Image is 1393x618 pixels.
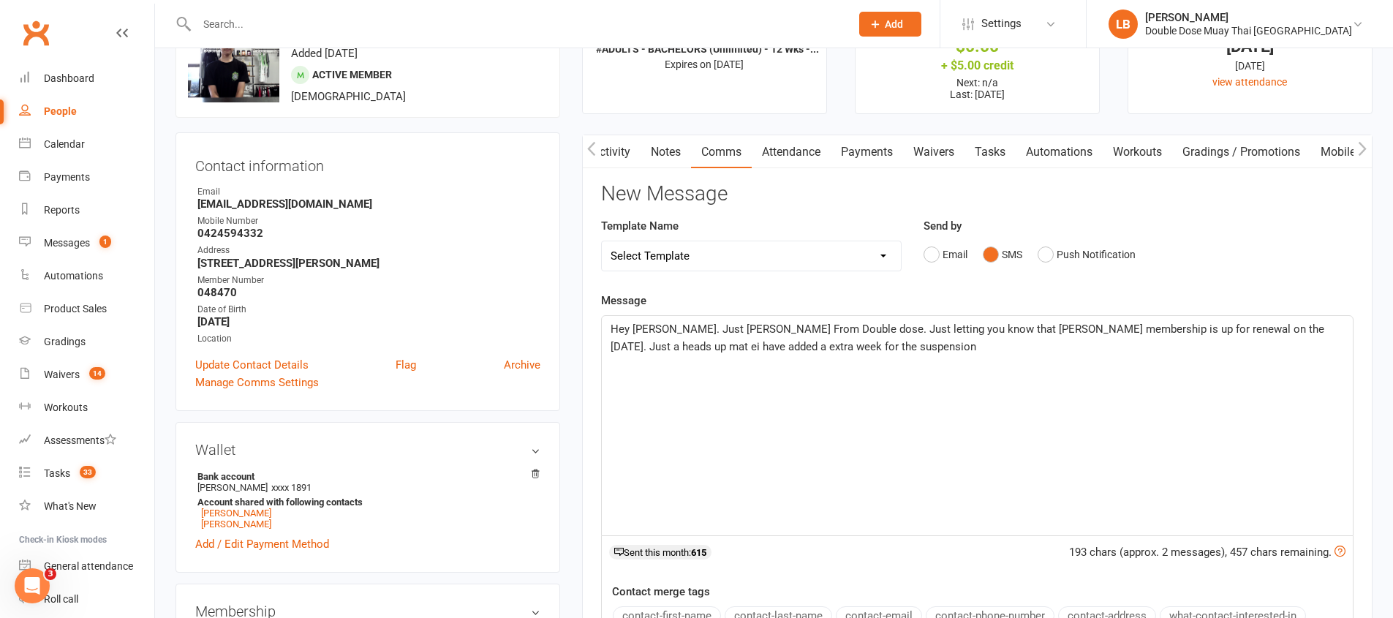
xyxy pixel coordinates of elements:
[601,183,1354,206] h3: New Message
[1103,135,1172,169] a: Workouts
[1109,10,1138,39] div: LB
[195,152,540,174] h3: Contact information
[964,135,1016,169] a: Tasks
[691,135,752,169] a: Comms
[197,185,540,199] div: Email
[504,356,540,374] a: Archive
[924,241,967,268] button: Email
[1212,76,1287,88] a: view attendance
[19,490,154,523] a: What's New
[869,77,1086,100] p: Next: n/a Last: [DATE]
[44,560,133,572] div: General attendance
[1141,39,1359,54] div: [DATE]
[885,18,903,30] span: Add
[869,39,1086,54] div: $0.00
[665,59,744,70] span: Expires on [DATE]
[18,15,54,51] a: Clubworx
[19,293,154,325] a: Product Sales
[983,241,1022,268] button: SMS
[291,47,358,60] time: Added [DATE]
[15,568,50,603] iframe: Intercom live chat
[609,545,711,559] div: Sent this month:
[1069,543,1345,561] div: 193 chars (approx. 2 messages), 457 chars remaining.
[19,62,154,95] a: Dashboard
[44,270,103,282] div: Automations
[641,135,691,169] a: Notes
[192,14,840,34] input: Search...
[291,90,406,103] span: [DEMOGRAPHIC_DATA]
[195,374,319,391] a: Manage Comms Settings
[197,471,533,482] strong: Bank account
[44,72,94,84] div: Dashboard
[924,217,962,235] label: Send by
[197,303,540,317] div: Date of Birth
[195,442,540,458] h3: Wallet
[903,135,964,169] a: Waivers
[869,58,1086,73] div: + $5.00 credit
[44,467,70,479] div: Tasks
[197,286,540,299] strong: 048470
[197,197,540,211] strong: [EMAIL_ADDRESS][DOMAIN_NAME]
[19,194,154,227] a: Reports
[44,171,90,183] div: Payments
[1172,135,1310,169] a: Gradings / Promotions
[19,391,154,424] a: Workouts
[45,568,56,580] span: 3
[44,336,86,347] div: Gradings
[197,274,540,287] div: Member Number
[197,214,540,228] div: Mobile Number
[19,95,154,128] a: People
[44,138,85,150] div: Calendar
[195,469,540,532] li: [PERSON_NAME]
[1145,11,1352,24] div: [PERSON_NAME]
[197,244,540,257] div: Address
[44,593,78,605] div: Roll call
[44,369,80,380] div: Waivers
[44,204,80,216] div: Reports
[80,466,96,478] span: 33
[19,424,154,457] a: Assessments
[19,128,154,161] a: Calendar
[611,323,1327,353] span: Hey [PERSON_NAME]. Just [PERSON_NAME] From Double dose. Just letting you know that [PERSON_NAME] ...
[859,12,921,37] button: Add
[197,257,540,270] strong: [STREET_ADDRESS][PERSON_NAME]
[19,358,154,391] a: Waivers 14
[195,535,329,553] a: Add / Edit Payment Method
[596,43,819,55] strong: #ADULTS - BACHELORS (Unlimited) - 12 Wks -...
[99,235,111,248] span: 1
[44,500,97,512] div: What's New
[195,356,309,374] a: Update Contact Details
[981,7,1022,40] span: Settings
[1141,58,1359,74] div: [DATE]
[44,105,77,117] div: People
[19,583,154,616] a: Roll call
[44,434,116,446] div: Assessments
[1310,135,1389,169] a: Mobile App
[44,303,107,314] div: Product Sales
[396,356,416,374] a: Flag
[612,583,710,600] label: Contact merge tags
[44,237,90,249] div: Messages
[831,135,903,169] a: Payments
[197,332,540,346] div: Location
[201,508,271,519] a: [PERSON_NAME]
[752,135,831,169] a: Attendance
[1038,241,1136,268] button: Push Notification
[197,497,533,508] strong: Account shared with following contacts
[691,547,706,558] strong: 615
[1016,135,1103,169] a: Automations
[19,457,154,490] a: Tasks 33
[601,217,679,235] label: Template Name
[601,292,646,309] label: Message
[19,227,154,260] a: Messages 1
[19,161,154,194] a: Payments
[188,11,279,102] img: image1726468666.png
[44,402,88,413] div: Workouts
[19,260,154,293] a: Automations
[19,325,154,358] a: Gradings
[271,482,312,493] span: xxxx 1891
[89,367,105,380] span: 14
[197,315,540,328] strong: [DATE]
[19,550,154,583] a: General attendance kiosk mode
[1145,24,1352,37] div: Double Dose Muay Thai [GEOGRAPHIC_DATA]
